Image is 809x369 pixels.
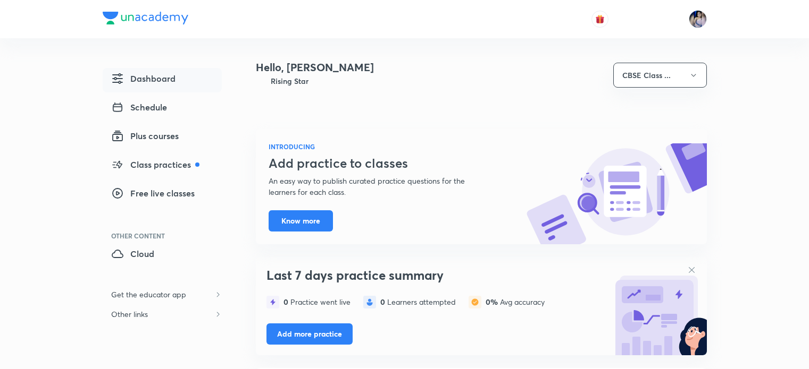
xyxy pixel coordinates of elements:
[103,12,188,24] img: Company Logo
[111,233,222,239] div: Other Content
[380,297,387,307] span: 0
[486,298,545,306] div: Avg accuracy
[266,268,606,283] h3: Last 7 days practice summary
[611,260,707,355] img: bg
[269,210,333,231] button: Know more
[103,125,222,150] a: Plus courses
[111,72,176,85] span: Dashboard
[283,297,290,307] span: 0
[363,296,376,308] img: statistics
[111,158,199,171] span: Class practices
[266,323,353,345] button: Add more practice
[269,142,491,151] h6: INTRODUCING
[111,247,154,260] span: Cloud
[595,14,605,24] img: avatar
[103,285,195,304] h6: Get the educator app
[269,156,491,171] h3: Add practice to classes
[469,296,481,308] img: statistics
[103,154,222,178] a: Class practices
[714,328,797,357] iframe: Help widget launcher
[111,130,179,142] span: Plus courses
[103,183,222,207] a: Free live classes
[103,12,188,27] a: Company Logo
[269,175,491,198] p: An easy way to publish curated practice questions for the learners for each class.
[111,187,195,200] span: Free live classes
[266,296,279,308] img: statistics
[103,243,222,268] a: Cloud
[283,298,351,306] div: Practice went live
[591,11,608,28] button: avatar
[103,304,156,324] h6: Other links
[689,10,707,28] img: Tanya Gautam
[613,63,707,88] button: CBSE Class ...
[111,101,167,114] span: Schedule
[256,75,266,87] img: Badge
[256,59,374,75] h4: Hello, [PERSON_NAME]
[271,75,308,87] h6: Rising Star
[380,298,456,306] div: Learners attempted
[103,68,222,92] a: Dashboard
[103,97,222,121] a: Schedule
[526,143,707,244] img: know-more
[486,297,500,307] span: 0%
